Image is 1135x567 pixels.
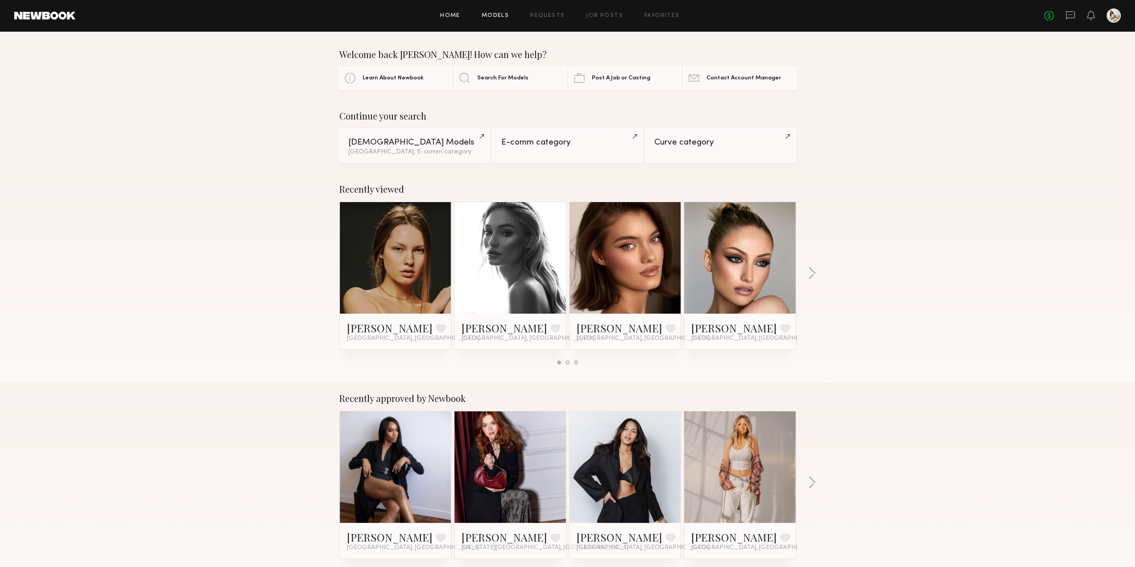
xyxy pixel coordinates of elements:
a: Models [482,13,509,19]
a: [PERSON_NAME] [347,530,433,544]
div: Recently viewed [339,184,796,195]
a: [DEMOGRAPHIC_DATA] Models[GEOGRAPHIC_DATA], E-comm category [339,128,490,162]
a: Requests [530,13,565,19]
a: Search For Models [454,67,566,89]
a: E-comm category [492,128,643,162]
span: [GEOGRAPHIC_DATA], [GEOGRAPHIC_DATA] [347,335,480,342]
span: [GEOGRAPHIC_DATA], [GEOGRAPHIC_DATA] [462,335,594,342]
span: [GEOGRAPHIC_DATA], [GEOGRAPHIC_DATA] [691,335,824,342]
div: [GEOGRAPHIC_DATA], E-comm category [348,149,481,155]
div: Curve category [654,138,787,147]
div: [DEMOGRAPHIC_DATA] Models [348,138,481,147]
span: Contact Account Manager [706,75,781,81]
a: Contact Account Manager [683,67,796,89]
a: [PERSON_NAME] [691,321,777,335]
a: Post A Job or Casting [569,67,681,89]
span: [GEOGRAPHIC_DATA], [GEOGRAPHIC_DATA] [577,544,710,551]
a: Curve category [645,128,796,162]
span: [US_STATE][GEOGRAPHIC_DATA], [GEOGRAPHIC_DATA] [462,544,628,551]
div: Recently approved by Newbook [339,393,796,404]
a: [PERSON_NAME] [347,321,433,335]
span: [GEOGRAPHIC_DATA], [GEOGRAPHIC_DATA] [347,544,480,551]
a: Learn About Newbook [339,67,452,89]
div: Continue your search [339,111,796,121]
a: [PERSON_NAME] [577,530,662,544]
span: Post A Job or Casting [592,75,650,81]
a: [PERSON_NAME] [462,321,547,335]
span: [GEOGRAPHIC_DATA], [GEOGRAPHIC_DATA] [691,544,824,551]
a: [PERSON_NAME] [462,530,547,544]
div: E-comm category [501,138,634,147]
a: [PERSON_NAME] [691,530,777,544]
a: Job Posts [586,13,623,19]
a: Home [440,13,460,19]
a: Favorites [644,13,680,19]
span: Learn About Newbook [363,75,424,81]
a: [PERSON_NAME] [577,321,662,335]
span: [GEOGRAPHIC_DATA], [GEOGRAPHIC_DATA] [577,335,710,342]
span: Search For Models [477,75,528,81]
div: Welcome back [PERSON_NAME]! How can we help? [339,49,796,60]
